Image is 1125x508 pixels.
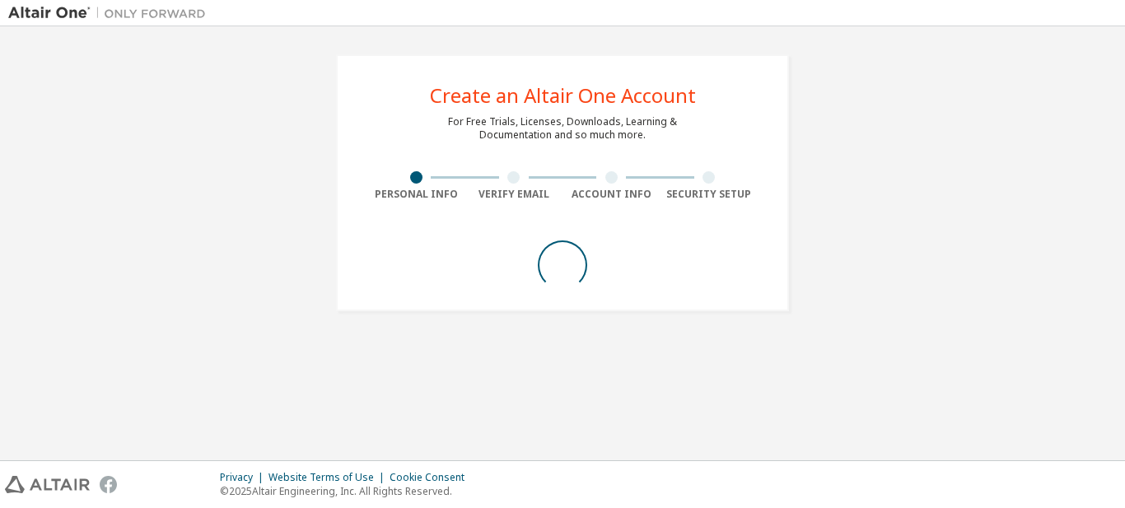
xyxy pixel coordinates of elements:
img: Altair One [8,5,214,21]
div: Security Setup [661,188,759,201]
p: © 2025 Altair Engineering, Inc. All Rights Reserved. [220,484,474,498]
div: Personal Info [367,188,465,201]
div: Website Terms of Use [268,471,390,484]
div: Account Info [562,188,661,201]
img: facebook.svg [100,476,117,493]
div: Privacy [220,471,268,484]
img: altair_logo.svg [5,476,90,493]
div: For Free Trials, Licenses, Downloads, Learning & Documentation and so much more. [448,115,677,142]
div: Create an Altair One Account [430,86,696,105]
div: Cookie Consent [390,471,474,484]
div: Verify Email [465,188,563,201]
